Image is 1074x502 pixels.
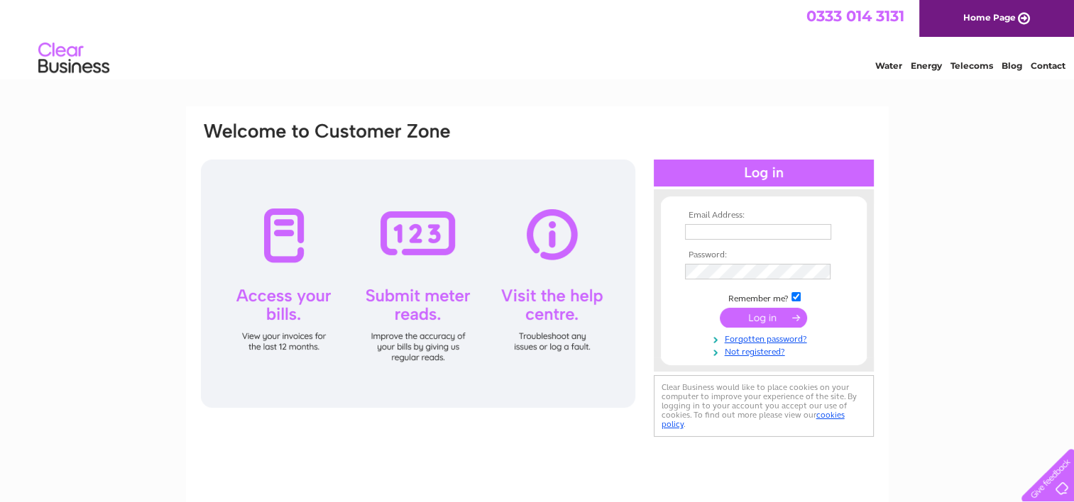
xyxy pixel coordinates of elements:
a: Energy [911,60,942,71]
a: Blog [1002,60,1022,71]
a: cookies policy [662,410,845,429]
div: Clear Business is a trading name of Verastar Limited (registered in [GEOGRAPHIC_DATA] No. 3667643... [202,8,873,69]
th: Email Address: [681,211,846,221]
a: Not registered? [685,344,846,357]
img: logo.png [38,37,110,80]
div: Clear Business would like to place cookies on your computer to improve your experience of the sit... [654,375,874,437]
td: Remember me? [681,290,846,304]
a: Telecoms [950,60,993,71]
th: Password: [681,250,846,260]
a: 0333 014 3131 [806,7,904,25]
a: Forgotten password? [685,331,846,345]
a: Contact [1031,60,1065,71]
a: Water [875,60,902,71]
input: Submit [720,308,807,328]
